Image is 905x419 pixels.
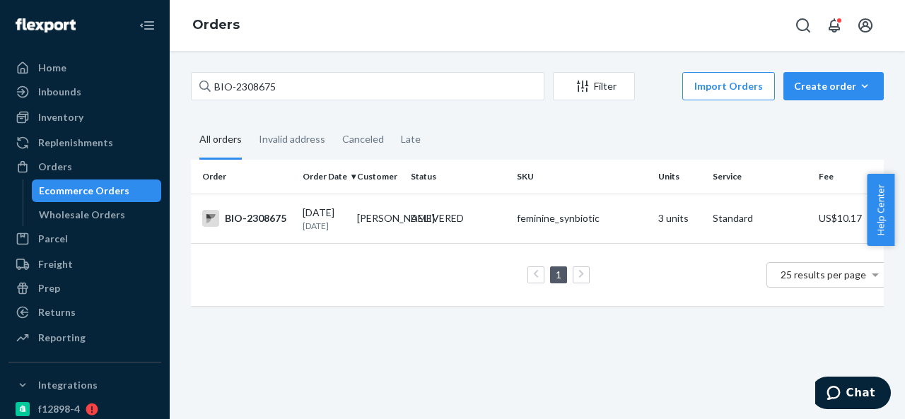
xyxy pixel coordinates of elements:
[303,206,346,232] div: [DATE]
[199,121,242,160] div: All orders
[38,110,83,124] div: Inventory
[794,79,873,93] div: Create order
[191,72,544,100] input: Search orders
[707,160,813,194] th: Service
[8,228,161,250] a: Parcel
[39,208,125,222] div: Wholesale Orders
[202,210,291,227] div: BIO-2308675
[405,160,511,194] th: Status
[38,331,86,345] div: Reporting
[8,301,161,324] a: Returns
[38,85,81,99] div: Inbounds
[32,179,162,202] a: Ecommerce Orders
[38,61,66,75] div: Home
[411,211,464,225] div: DELIVERED
[8,106,161,129] a: Inventory
[303,220,346,232] p: [DATE]
[554,79,634,93] div: Filter
[32,203,162,226] a: Wholesale Orders
[783,72,884,100] button: Create order
[192,17,240,33] a: Orders
[8,57,161,79] a: Home
[351,194,406,243] td: [PERSON_NAME]
[38,136,113,150] div: Replenishments
[357,170,400,182] div: Customer
[8,155,161,178] a: Orders
[8,81,161,103] a: Inbounds
[297,160,351,194] th: Order Date
[259,121,325,158] div: Invalid address
[653,160,707,194] th: Units
[38,305,76,319] div: Returns
[820,11,848,40] button: Open notifications
[133,11,161,40] button: Close Navigation
[8,277,161,300] a: Prep
[867,174,894,246] button: Help Center
[38,160,72,174] div: Orders
[813,194,898,243] td: US$10.17
[38,402,80,416] div: f12898-4
[553,72,635,100] button: Filter
[342,121,384,158] div: Canceled
[38,257,73,271] div: Freight
[813,160,898,194] th: Fee
[851,11,880,40] button: Open account menu
[8,326,161,349] a: Reporting
[815,377,891,412] iframe: Opens a widget where you can chat to one of our agents
[653,194,707,243] td: 3 units
[511,160,653,194] th: SKU
[401,121,421,158] div: Late
[781,268,866,281] span: 25 results per page
[553,268,564,281] a: Page 1 is your current page
[39,184,129,198] div: Ecommerce Orders
[8,374,161,396] button: Integrations
[8,253,161,276] a: Freight
[38,232,68,246] div: Parcel
[181,5,251,46] ol: breadcrumbs
[789,11,817,40] button: Open Search Box
[16,18,76,33] img: Flexport logo
[8,131,161,154] a: Replenishments
[682,72,775,100] button: Import Orders
[38,281,60,295] div: Prep
[191,160,297,194] th: Order
[517,211,647,225] div: feminine_synbiotic
[713,211,807,225] p: Standard
[38,378,98,392] div: Integrations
